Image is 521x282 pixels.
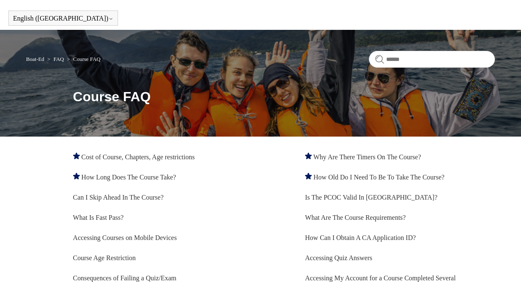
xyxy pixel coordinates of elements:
[73,87,495,107] h1: Course FAQ
[305,194,437,201] a: Is The PCOC Valid In [GEOGRAPHIC_DATA]?
[305,153,312,159] svg: Promoted article
[82,174,176,181] a: How Long Does The Course Take?
[26,56,46,62] li: Boat-Ed
[26,56,44,62] a: Boat-Ed
[73,214,124,221] a: What Is Fast Pass?
[305,254,372,261] a: Accessing Quiz Answers
[73,274,176,282] a: Consequences of Failing a Quiz/Exam
[65,56,100,62] li: Course FAQ
[313,174,445,181] a: How Old Do I Need To Be To Take The Course?
[73,56,100,62] a: Course FAQ
[369,51,495,68] input: Search
[305,234,416,241] a: How Can I Obtain A CA Application ID?
[305,214,406,221] a: What Are The Course Requirements?
[73,234,177,241] a: Accessing Courses on Mobile Devices
[73,153,80,159] svg: Promoted article
[13,15,113,22] button: English ([GEOGRAPHIC_DATA])
[73,173,80,179] svg: Promoted article
[82,153,195,161] a: Cost of Course, Chapters, Age restrictions
[313,153,421,161] a: Why Are There Timers On The Course?
[53,56,64,62] a: FAQ
[73,254,136,261] a: Course Age Restriction
[46,56,66,62] li: FAQ
[73,194,164,201] a: Can I Skip Ahead In The Course?
[305,173,312,179] svg: Promoted article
